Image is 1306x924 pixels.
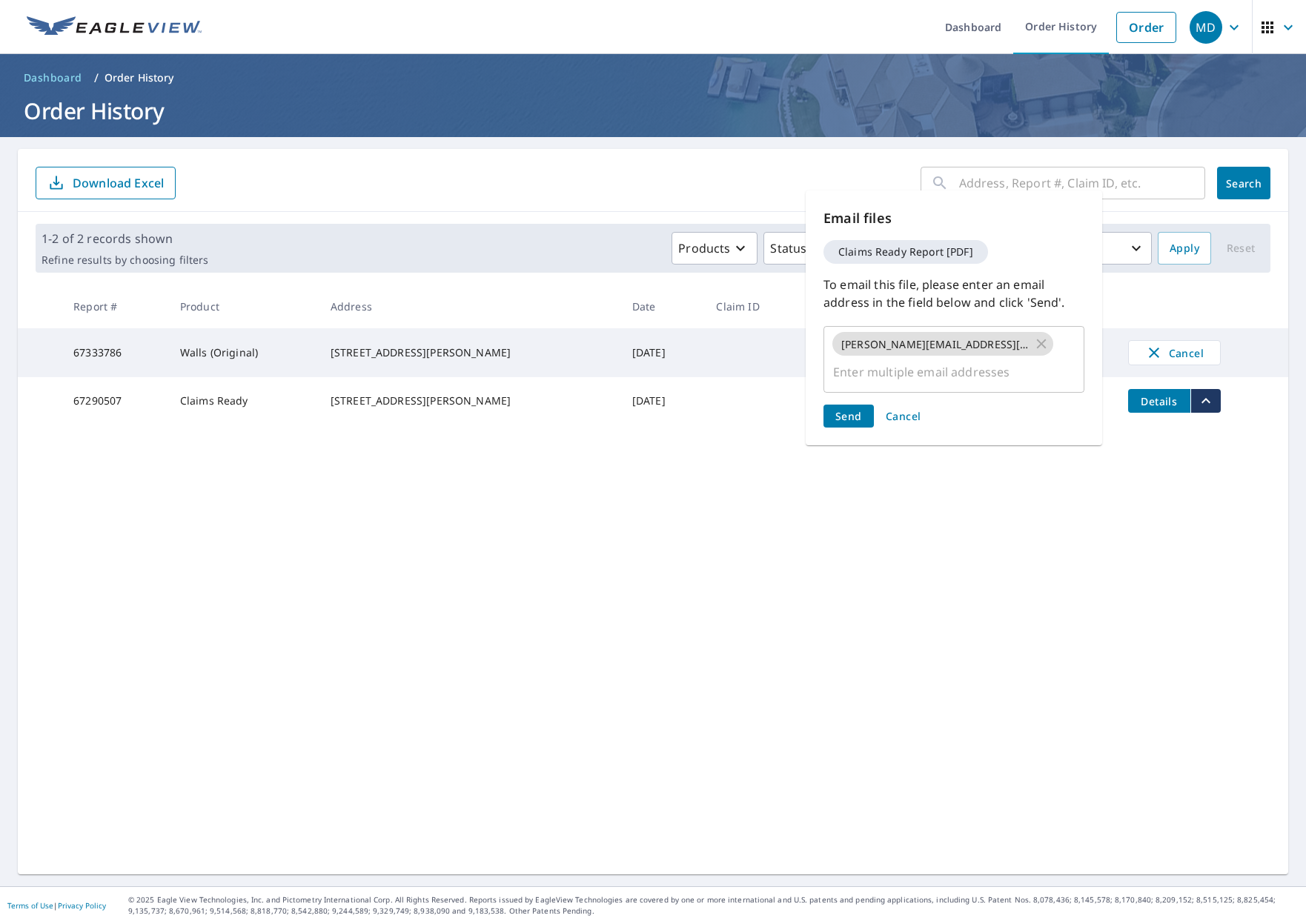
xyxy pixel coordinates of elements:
th: Delivery [803,285,899,328]
span: Claims Ready Report [PDF] [829,247,982,257]
button: filesDropdownBtn-67290507 [1190,389,1221,413]
th: Report # [62,285,168,328]
td: Regular [803,328,899,377]
div: [STREET_ADDRESS][PERSON_NAME] [331,393,609,408]
td: Walls (Original) [168,328,319,377]
p: Order History [105,70,174,85]
td: Claims Ready [168,377,319,425]
span: Details [1137,394,1181,408]
button: Status [763,232,834,265]
span: Cancel [1144,344,1205,362]
span: Search [1229,176,1259,190]
a: Dashboard [18,66,88,90]
p: 1-2 of 2 records shown [42,230,208,247]
p: Email files [823,208,1084,228]
p: Refine results by choosing filters [42,253,208,267]
p: Download Excel [73,175,164,191]
span: [PERSON_NAME][EMAIL_ADDRESS][DOMAIN_NAME] [832,337,1038,351]
li: / [94,69,99,87]
button: Cancel [1128,340,1221,365]
td: [DATE] [620,328,705,377]
button: Search [1217,167,1270,199]
button: Cancel [880,405,927,428]
p: | [7,901,106,910]
p: Products [678,239,730,257]
h1: Order History [18,96,1288,126]
th: Claim ID [704,285,803,328]
input: Enter multiple email addresses [830,358,1055,386]
button: Apply [1158,232,1211,265]
td: Regular [803,377,899,425]
span: Dashboard [24,70,82,85]
button: Send [823,405,874,428]
div: [STREET_ADDRESS][PERSON_NAME] [331,345,609,360]
button: detailsBtn-67290507 [1128,389,1190,413]
span: Cancel [886,409,921,423]
button: Products [672,232,758,265]
input: Address, Report #, Claim ID, etc. [959,162,1205,204]
th: Product [168,285,319,328]
th: Date [620,285,705,328]
td: 67290507 [62,377,168,425]
nav: breadcrumb [18,66,1288,90]
a: Order [1116,12,1176,43]
span: Send [835,409,862,423]
div: MD [1190,11,1222,44]
button: Download Excel [36,167,176,199]
td: [DATE] [620,377,705,425]
p: © 2025 Eagle View Technologies, Inc. and Pictometry International Corp. All Rights Reserved. Repo... [128,894,1299,917]
a: Terms of Use [7,900,53,911]
p: To email this file, please enter an email address in the field below and click 'Send'. [823,276,1084,311]
p: Status [770,239,806,257]
div: [PERSON_NAME][EMAIL_ADDRESS][DOMAIN_NAME] [832,332,1053,356]
a: Privacy Policy [58,900,106,911]
th: Address [319,285,620,328]
span: Apply [1170,239,1199,258]
img: EV Logo [27,16,202,39]
td: 67333786 [62,328,168,377]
